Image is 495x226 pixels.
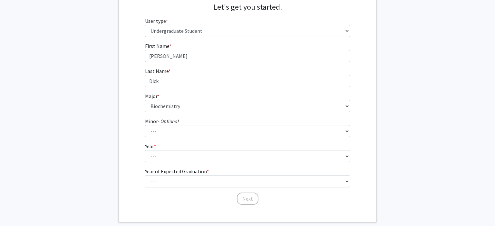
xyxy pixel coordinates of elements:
label: User type [145,17,168,25]
span: First Name [145,43,169,49]
i: - Optional [158,118,179,124]
iframe: Chat [5,197,27,221]
label: Year of Expected Graduation [145,167,209,175]
span: Last Name [145,68,169,74]
label: Year [145,142,156,150]
label: Minor [145,117,179,125]
button: Next [237,193,258,205]
label: Major [145,92,160,100]
h4: Let's get you started. [145,3,350,12]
